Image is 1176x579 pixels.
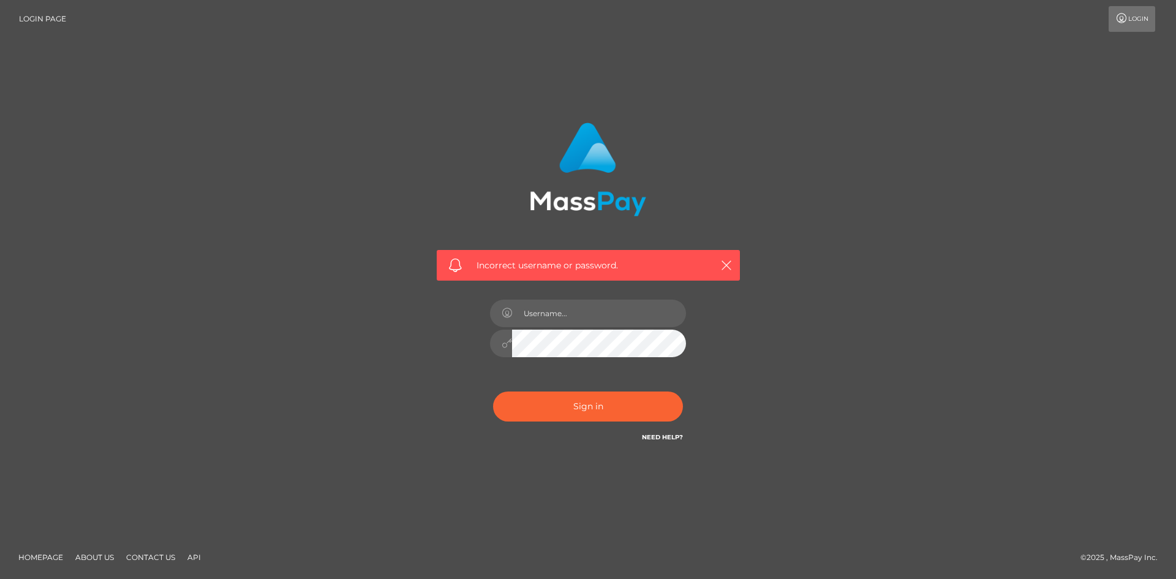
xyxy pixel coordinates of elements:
span: Incorrect username or password. [477,259,700,272]
div: © 2025 , MassPay Inc. [1080,551,1167,564]
input: Username... [512,300,686,327]
a: Homepage [13,548,68,567]
a: API [183,548,206,567]
a: Login Page [19,6,66,32]
a: Need Help? [642,433,683,441]
a: Contact Us [121,548,180,567]
button: Sign in [493,392,683,422]
a: About Us [70,548,119,567]
img: MassPay Login [530,123,646,216]
a: Login [1109,6,1155,32]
